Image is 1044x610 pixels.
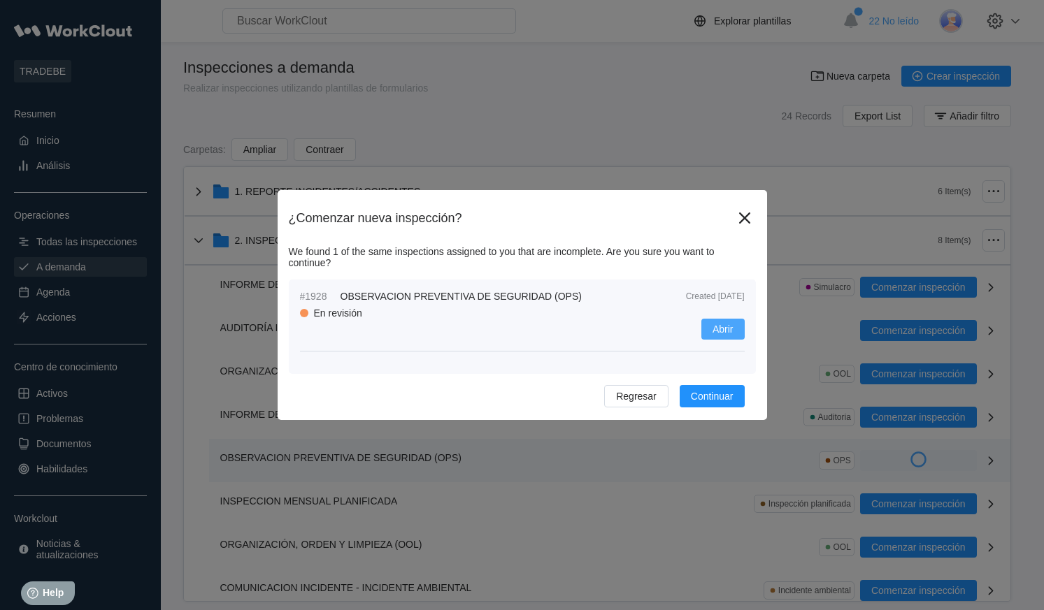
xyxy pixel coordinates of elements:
[701,319,745,340] button: Abrir
[300,291,335,302] span: #1928
[616,391,657,401] span: Regresar
[341,291,582,302] span: OBSERVACION PREVENTIVA DE SEGURIDAD (OPS)
[680,385,745,407] button: Continuar
[314,307,362,319] div: En revisión
[604,385,668,407] button: Regresar
[289,211,734,226] div: ¿Comenzar nueva inspección?
[691,391,734,401] span: Continuar
[289,246,756,268] div: We found 1 of the same inspections assigned to you that are incomplete. Are you sure you want to ...
[654,291,745,301] div: Created [DATE]
[713,324,734,334] span: Abrir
